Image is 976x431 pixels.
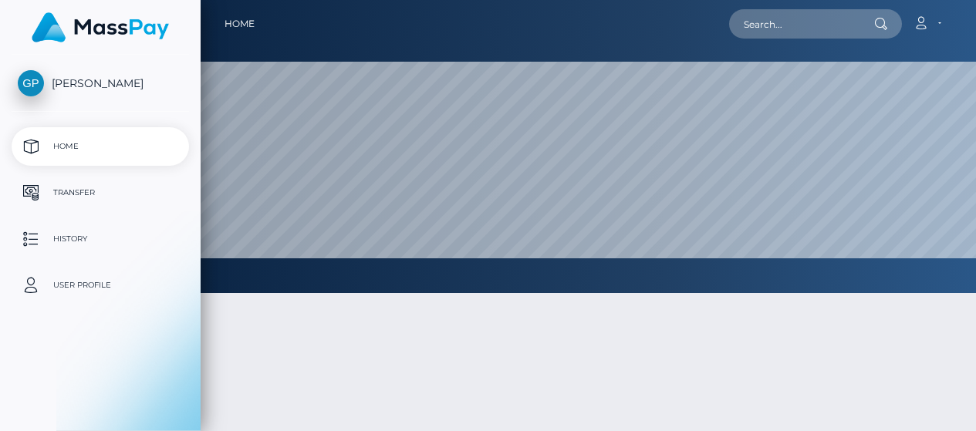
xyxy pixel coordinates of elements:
[32,12,169,42] img: MassPay
[12,220,189,258] a: History
[18,181,183,204] p: Transfer
[225,8,255,40] a: Home
[12,76,189,90] span: [PERSON_NAME]
[18,227,183,251] p: History
[12,173,189,212] a: Transfer
[12,266,189,305] a: User Profile
[18,135,183,158] p: Home
[729,9,874,39] input: Search...
[18,274,183,297] p: User Profile
[12,127,189,166] a: Home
